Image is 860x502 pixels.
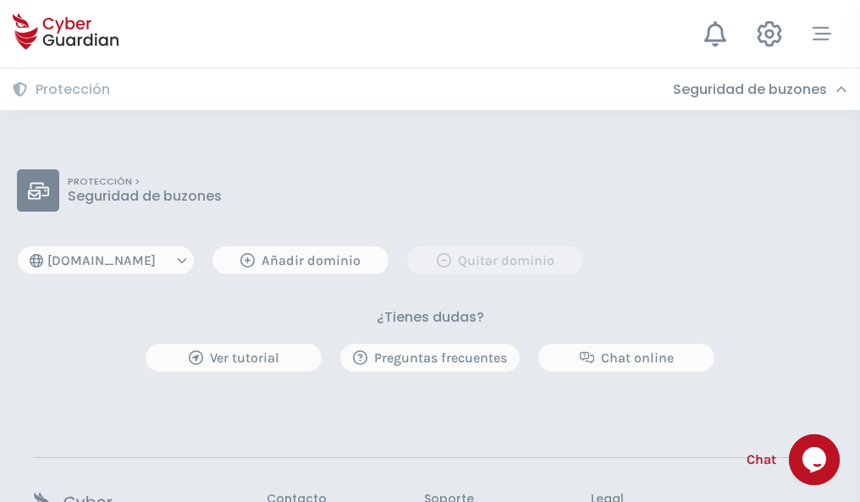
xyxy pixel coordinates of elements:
p: Seguridad de buzones [68,188,222,205]
h3: ¿Tienes dudas? [377,309,484,326]
div: Seguridad de buzones [673,81,847,98]
h3: Protección [36,81,110,98]
button: Añadir dominio [212,245,389,275]
div: Chat online [551,348,702,368]
button: Quitar dominio [406,245,584,275]
div: Ver tutorial [158,348,309,368]
div: Quitar dominio [420,251,571,271]
div: Añadir dominio [225,251,376,271]
button: Ver tutorial [145,343,322,372]
button: Preguntas frecuentes [339,343,521,372]
iframe: chat widget [789,434,843,485]
h3: Seguridad de buzones [673,81,827,98]
span: Chat [747,450,776,470]
button: Chat online [537,343,715,372]
p: PROTECCIÓN > [68,176,222,188]
div: Preguntas frecuentes [353,348,507,368]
